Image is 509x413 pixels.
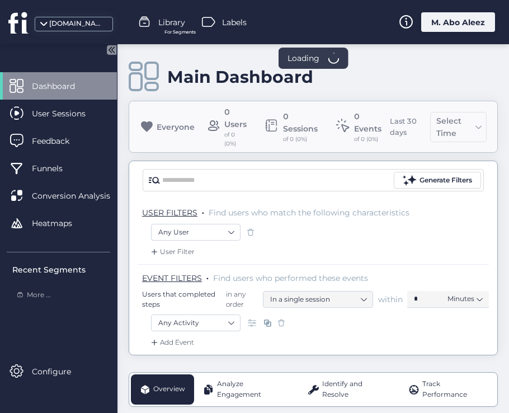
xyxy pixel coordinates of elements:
[142,273,202,283] span: EVENT FILTERS
[158,315,233,331] nz-select-item: Any Activity
[158,16,185,29] span: Library
[288,52,319,64] span: Loading
[142,208,197,218] span: USER FILTERS
[422,379,487,400] span: Track Performance
[394,172,481,189] button: Generate Filters
[209,208,409,218] span: Find users who match the following characteristics
[420,175,472,186] div: Generate Filters
[222,16,247,29] span: Labels
[158,224,233,241] nz-select-item: Any User
[27,290,51,301] span: More ...
[142,289,221,308] span: Users that completed steps
[213,273,368,283] span: Find users who performed these events
[421,12,495,32] div: M. Abo Aleez
[32,107,102,120] span: User Sessions
[167,67,313,87] div: Main Dashboard
[12,264,110,276] div: Recent Segments
[217,379,289,400] span: Analyze Engagement
[32,135,86,147] span: Feedback
[32,162,79,175] span: Funnels
[447,290,482,307] nz-select-item: Minutes
[149,337,194,348] div: Add Event
[164,29,196,36] span: For Segments
[378,294,403,305] span: within
[32,190,127,202] span: Conversion Analysis
[270,291,366,308] nz-select-item: In a single session
[202,205,204,217] span: .
[32,365,88,378] span: Configure
[49,18,105,29] div: [DOMAIN_NAME]
[32,217,89,229] span: Heatmaps
[322,379,390,400] span: Identify and Resolve
[32,80,92,92] span: Dashboard
[153,384,185,395] span: Overview
[149,246,195,257] div: User Filter
[206,271,209,282] span: .
[224,289,260,308] span: in any order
